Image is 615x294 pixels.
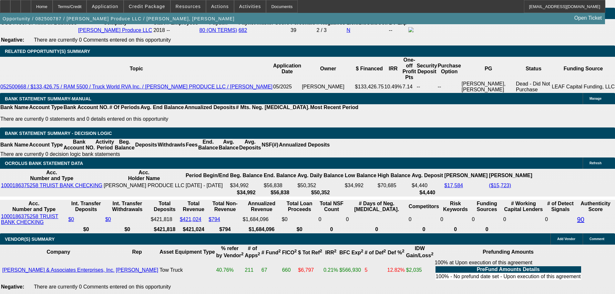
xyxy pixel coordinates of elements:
td: 0 [346,213,408,226]
th: Account Type [29,104,63,111]
a: $0 [68,217,74,222]
td: $70,685 [377,182,411,189]
span: RELATED OPPORTUNITY(S) SUMMARY [5,49,90,54]
td: $6,797 [298,259,323,281]
th: One-off Profit Pts [402,57,416,81]
th: $421,024 [179,226,208,233]
img: facebook-icon.png [408,27,414,32]
th: Funding Sources [472,200,502,213]
sup: 2 [258,251,260,256]
span: OCROLUS BANK STATEMENT DATA [5,161,83,166]
div: 39 [291,27,315,33]
a: [PERSON_NAME] & Associates Enterprises, Inc. [2,267,115,273]
th: Application Date [273,57,302,81]
td: $2,035 [406,259,434,281]
th: Withdrawls [157,139,185,151]
a: Open Ticket [572,13,604,24]
sup: 2 [278,248,281,253]
th: $1,684,096 [242,226,281,233]
div: $1,684,096 [243,217,281,222]
a: $794 [209,217,220,222]
th: Total Revenue [179,200,208,213]
b: Def % [388,250,405,255]
a: $421,024 [180,217,201,222]
span: BANK STATEMENT SUMMARY-MANUAL [5,96,91,101]
span: Bank Statement Summary - Decision Logic [5,131,112,136]
th: 0 [472,226,502,233]
td: LEAF Capital Funding, LLC [551,81,615,93]
th: $ Financed [355,57,384,81]
span: Credit Package [129,4,165,9]
b: Negative: [1,37,24,43]
th: $50,352 [297,189,344,196]
th: Competitors [408,200,439,213]
td: Tow Truck [159,259,215,281]
span: Activities [239,4,261,9]
th: PG [461,57,516,81]
th: Period Begin/End [185,169,229,182]
th: $56,838 [263,189,296,196]
td: -- [437,81,461,93]
a: N [346,27,350,33]
b: Asset Equipment Type [159,249,215,255]
a: 682 [239,27,247,33]
td: 5 [364,259,386,281]
a: [PERSON_NAME] [116,267,159,273]
th: Security Deposit [416,57,437,81]
a: 80 (ON TERMS) [200,27,237,33]
td: 211 [244,259,260,281]
th: $34,992 [230,189,262,196]
th: Total Non-Revenue [208,200,242,213]
td: 100% - No prefund date set - Upon execution of this agreement [436,273,581,280]
th: Deposits [135,139,158,151]
th: End. Balance [198,139,218,151]
td: 0 [408,213,439,226]
th: Annualized Deposits [279,139,330,151]
td: 0 [318,213,345,226]
span: There are currently 0 Comments entered on this opportunity [34,284,171,289]
th: $0 [105,226,150,233]
th: Beg. Balance [114,139,135,151]
td: 40.76% [216,259,244,281]
th: Bank Account NO. [63,139,95,151]
span: Add Vendor [557,237,575,241]
b: IDW Gain/Loss [406,246,434,258]
th: Acc. Holder Name [103,169,185,182]
th: Avg. Daily Balance [297,169,344,182]
sup: 2 [361,248,363,253]
td: 05/2025 [273,81,302,93]
th: Avg. End Balance [140,104,184,111]
span: VENDOR(S) SUMMARY [5,237,55,242]
th: Avg. Deposits [239,139,261,151]
b: IRR [325,250,336,255]
td: $50,352 [297,182,344,189]
b: # of Apps [245,246,260,258]
a: 1000186375258 TRUIST BANK CHECKING [1,214,58,225]
th: Funding Source [551,57,615,81]
div: 2 / 3 [317,27,345,33]
b: BFC Exp [339,250,363,255]
td: $0 [282,213,318,226]
th: NSF(#) [261,139,279,151]
sup: 2 [320,248,322,253]
th: Status [516,57,551,81]
td: [DATE] - [DATE] [185,182,229,189]
th: End. Balance [263,169,296,182]
td: 0 [472,213,502,226]
th: High Balance [377,169,411,182]
span: Refresh [589,161,601,165]
td: $566,930 [339,259,364,281]
sup: 2 [384,248,386,253]
th: Int. Transfer Withdrawals [105,200,150,213]
sup: 2 [294,248,297,253]
td: 0 [545,213,576,226]
th: Purchase Option [437,57,461,81]
td: 0 [440,213,471,226]
th: $4,440 [411,189,443,196]
td: 660 [282,259,297,281]
td: -- [389,27,407,34]
th: IRR [384,57,402,81]
th: # Days of Neg. [MEDICAL_DATA]. [346,200,408,213]
th: # Working Capital Lenders [503,200,544,213]
td: Dead - Did Not Purchase [516,81,551,93]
